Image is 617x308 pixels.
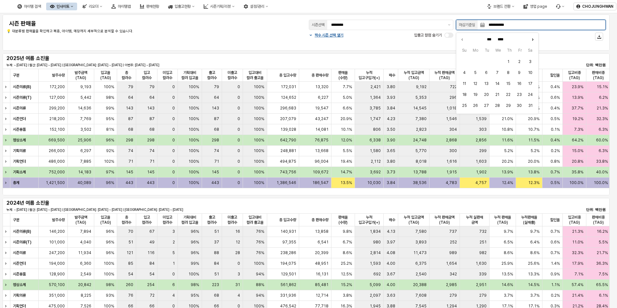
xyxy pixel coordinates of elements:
[149,95,155,100] span: 64
[205,70,219,80] span: 출고 컬러수
[358,70,381,80] span: 누적 입고구입가(+)
[343,148,352,153] span: 5.5%
[118,4,131,9] div: 아이템맵
[46,3,77,10] div: 인사이트
[341,127,352,132] span: 10.1%
[315,138,329,143] span: 76,875
[120,70,133,80] span: 총 컬러수
[514,101,524,110] button: 2025-05-30
[160,215,175,225] span: 미입고 컬러수
[56,4,69,9] div: 인사이트
[70,215,91,225] span: 발주금액(TAG)
[572,138,583,143] span: 64.2%
[214,148,219,153] span: 74
[49,84,65,89] span: 172,200
[311,73,329,78] span: 총 판매수량
[476,138,487,143] span: 2,856
[470,47,481,54] span: Mo
[574,127,583,132] span: 7.3%
[172,116,175,121] span: 0
[3,290,11,301] div: Expand row
[48,159,65,164] span: 486,000
[309,33,343,38] button: 짝수 시즌 선택 열기
[172,95,175,100] span: 0
[446,116,457,121] span: 1,546
[80,159,91,164] span: 7,885
[3,124,11,135] div: Expand row
[514,79,524,88] button: 2025-05-16
[572,148,583,153] span: 15.0%
[188,84,199,89] span: 100%
[238,138,240,143] span: 0
[126,106,133,111] span: 143
[3,258,11,269] div: Expand row
[459,36,465,43] button: Previous month
[147,106,155,111] span: 143
[149,116,155,121] span: 87
[492,101,502,110] button: 2025-05-28
[172,159,175,164] span: 0
[149,148,155,153] span: 74
[139,215,155,225] span: 입고 컬러수
[470,79,480,88] button: 2025-05-12
[160,70,175,80] span: 미입고 컬러수
[525,68,535,77] button: 2025-05-10
[13,106,26,110] strong: 시즌의류
[13,149,26,153] strong: 기획의류
[481,90,491,99] button: 2025-05-20
[476,116,487,121] span: 1,539
[373,127,381,132] span: 806
[525,57,535,67] button: 2025-05-03
[481,68,491,77] button: 2025-05-06
[492,68,502,77] button: 2025-05-07
[531,148,540,153] span: 5.2%
[341,138,352,143] span: 12.0%
[334,215,352,225] span: 판매율(수량)
[449,148,457,153] span: 300
[281,95,296,100] span: 124,652
[492,47,504,54] span: We
[514,90,524,99] button: 2025-05-23
[49,148,65,153] span: 266,000
[525,47,536,54] span: Sa
[164,3,198,10] div: 입출고현황
[504,47,515,54] span: Th
[97,70,114,80] span: 입고율(TAG)
[212,106,219,111] span: 143
[479,148,487,153] span: 299
[70,70,91,80] span: 발주금액(TAG)
[147,138,155,143] span: 298
[519,215,540,225] span: 누적판매율(실매출)
[128,84,133,89] span: 79
[188,138,199,143] span: 100%
[599,127,608,132] span: 6.3%
[479,127,487,132] span: 303
[225,215,240,225] span: 미출고 컬러수
[78,3,106,10] button: 리오더
[470,101,480,110] button: 2025-05-26
[280,138,296,143] span: 642,790
[280,148,296,153] span: 248,881
[14,3,45,10] button: 아이템 검색
[503,79,513,88] button: 2025-05-15
[460,101,469,110] button: 2025-05-25
[49,95,65,100] span: 127,000
[240,3,272,10] button: 설정/관리
[280,106,296,111] span: 296,683
[149,127,155,132] span: 68
[214,116,219,121] span: 87
[238,148,240,153] span: 0
[97,215,114,225] span: 입고율(TAG)
[528,116,540,121] span: 20.9%
[254,84,264,89] span: 100%
[3,103,11,113] div: Expand row
[528,138,540,143] span: 11.5%
[529,36,536,43] button: Next month
[389,217,395,222] span: 배수
[596,116,608,121] span: 32.3%
[49,127,65,132] span: 152,100
[3,280,11,290] div: Expand row
[387,106,395,111] span: 3.84
[106,138,114,143] span: 96%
